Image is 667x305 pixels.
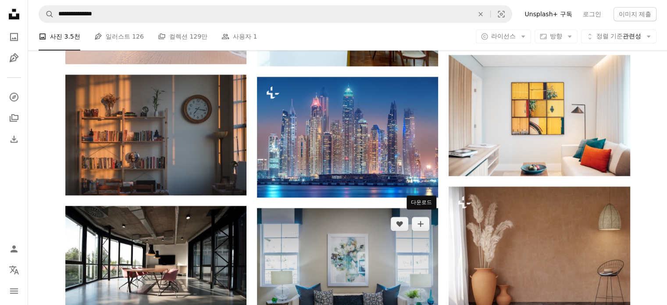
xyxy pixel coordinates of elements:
a: 홈 — Unsplash [5,5,23,25]
a: 방 안의 식탁과 의자 사진 [65,262,246,270]
span: 라이선스 [491,33,516,40]
a: 사진 [5,28,23,46]
button: 시각적 검색 [491,6,512,22]
button: 컬렉션에 추가 [412,217,429,231]
button: 이미지 제출 [613,7,656,21]
button: 삭제 [471,6,490,22]
a: 사용자 1 [221,23,257,51]
button: 방향 [535,30,578,44]
a: 컬렉션 129만 [158,23,207,51]
button: 라이선스 [476,30,531,44]
a: 로그인 [578,7,606,21]
form: 사이트 전체에서 이미지 찾기 [39,5,512,23]
button: Unsplash 검색 [39,6,54,22]
a: 그림 근처의 소파 [257,264,438,272]
a: 갈색 나무로 되는 두 배 책장 [65,131,246,139]
span: 1 [253,32,257,42]
span: 관련성 [596,32,641,41]
button: 언어 [5,261,23,279]
a: 로그인 / 가입 [5,240,23,258]
img: 두바이의 팜 주 메이라 섬에서 두바이 마리나 지역의 고층 빌딩과 호텔 건물의 장엄한 도시 전망. 부동산 및 관광 명소 UAE [257,77,438,197]
img: 베개가 있는 흰색 소파 [449,55,630,176]
a: 일러스트 [5,49,23,67]
button: 좋아요 [391,217,408,231]
span: 정렬 기준 [596,33,623,40]
span: 방향 [550,33,562,40]
button: 메뉴 [5,282,23,300]
span: 126 [132,32,144,42]
a: 다운로드 내역 [5,130,23,148]
a: 컬렉션 [5,109,23,127]
a: Unsplash+ 구독 [519,7,577,21]
a: 일러스트 126 [94,23,144,51]
button: 정렬 기준관련성 [581,30,656,44]
a: 베개가 있는 흰색 소파 [449,111,630,119]
a: 빈 주황색 벽 3d 렌더링이 있는 현지 스타일의 빈 방, 오래된 나무 바닥은 검은 금속 의자와 마른 갈대 꽃이 있는 테라코타 항아리로 장식되어 있습니다. [449,251,630,258]
span: 129만 [189,32,207,42]
a: 탐색 [5,88,23,106]
a: 두바이의 팜 주 메이라 섬에서 두바이 마리나 지역의 고층 빌딩과 호텔 건물의 장엄한 도시 전망. 부동산 및 관광 명소 UAE [257,133,438,141]
div: 다운로드 [407,195,436,209]
img: 갈색 나무로 되는 두 배 책장 [65,75,246,195]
